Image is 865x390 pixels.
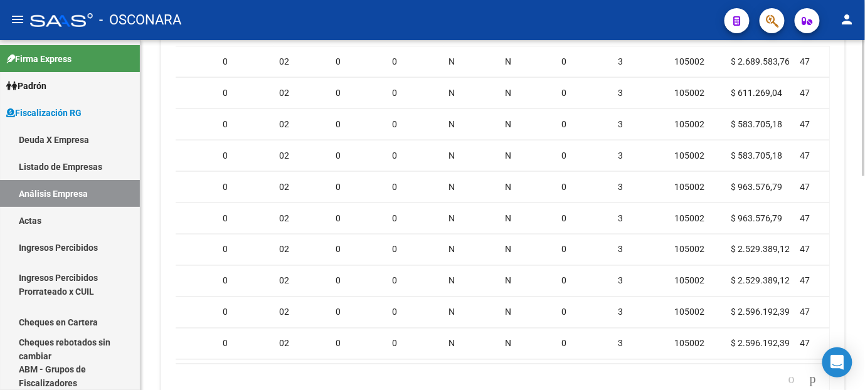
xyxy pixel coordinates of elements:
[223,213,228,223] span: 0
[800,119,810,129] span: 47
[392,119,397,129] span: 0
[800,56,810,66] span: 47
[731,307,790,317] span: $ 2.596.192,39
[6,79,46,93] span: Padrón
[448,150,455,161] span: N
[336,339,341,349] span: 0
[561,245,566,255] span: 0
[279,56,289,66] span: 02
[392,213,397,223] span: 0
[561,276,566,286] span: 0
[674,307,704,317] span: 105002
[618,339,623,349] span: 3
[279,213,289,223] span: 02
[674,339,704,349] span: 105002
[731,276,790,286] span: $ 2.529.389,12
[336,307,341,317] span: 0
[618,150,623,161] span: 3
[279,182,289,192] span: 02
[561,119,566,129] span: 0
[336,276,341,286] span: 0
[731,150,782,161] span: $ 583.705,18
[448,88,455,98] span: N
[618,245,623,255] span: 3
[674,88,704,98] span: 105002
[223,276,228,286] span: 0
[561,150,566,161] span: 0
[505,276,511,286] span: N
[336,213,341,223] span: 0
[279,150,289,161] span: 02
[561,213,566,223] span: 0
[279,339,289,349] span: 02
[731,88,782,98] span: $ 611.269,04
[561,88,566,98] span: 0
[731,119,782,129] span: $ 583.705,18
[804,373,822,387] a: go to next page
[674,119,704,129] span: 105002
[392,88,397,98] span: 0
[618,276,623,286] span: 3
[392,56,397,66] span: 0
[840,12,855,27] mat-icon: person
[561,307,566,317] span: 0
[448,339,455,349] span: N
[618,88,623,98] span: 3
[800,213,810,223] span: 47
[223,182,228,192] span: 0
[6,52,72,66] span: Firma Express
[448,119,455,129] span: N
[279,245,289,255] span: 02
[392,276,397,286] span: 0
[674,182,704,192] span: 105002
[731,182,782,192] span: $ 963.576,79
[618,56,623,66] span: 3
[674,245,704,255] span: 105002
[279,307,289,317] span: 02
[223,339,228,349] span: 0
[279,88,289,98] span: 02
[505,182,511,192] span: N
[800,182,810,192] span: 47
[223,88,228,98] span: 0
[783,373,800,387] a: go to previous page
[505,213,511,223] span: N
[561,182,566,192] span: 0
[336,56,341,66] span: 0
[674,276,704,286] span: 105002
[279,119,289,129] span: 02
[336,245,341,255] span: 0
[99,6,181,34] span: - OSCONARA
[448,213,455,223] span: N
[618,307,623,317] span: 3
[505,88,511,98] span: N
[6,106,82,120] span: Fiscalización RG
[336,150,341,161] span: 0
[223,56,228,66] span: 0
[674,150,704,161] span: 105002
[448,56,455,66] span: N
[618,182,623,192] span: 3
[448,182,455,192] span: N
[448,307,455,317] span: N
[505,245,511,255] span: N
[618,119,623,129] span: 3
[822,347,852,377] div: Open Intercom Messenger
[223,150,228,161] span: 0
[223,307,228,317] span: 0
[336,119,341,129] span: 0
[505,150,511,161] span: N
[800,150,810,161] span: 47
[561,56,566,66] span: 0
[392,245,397,255] span: 0
[800,245,810,255] span: 47
[392,182,397,192] span: 0
[392,307,397,317] span: 0
[800,88,810,98] span: 47
[392,150,397,161] span: 0
[336,182,341,192] span: 0
[731,213,782,223] span: $ 963.576,79
[674,56,704,66] span: 105002
[731,245,790,255] span: $ 2.529.389,12
[800,307,810,317] span: 47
